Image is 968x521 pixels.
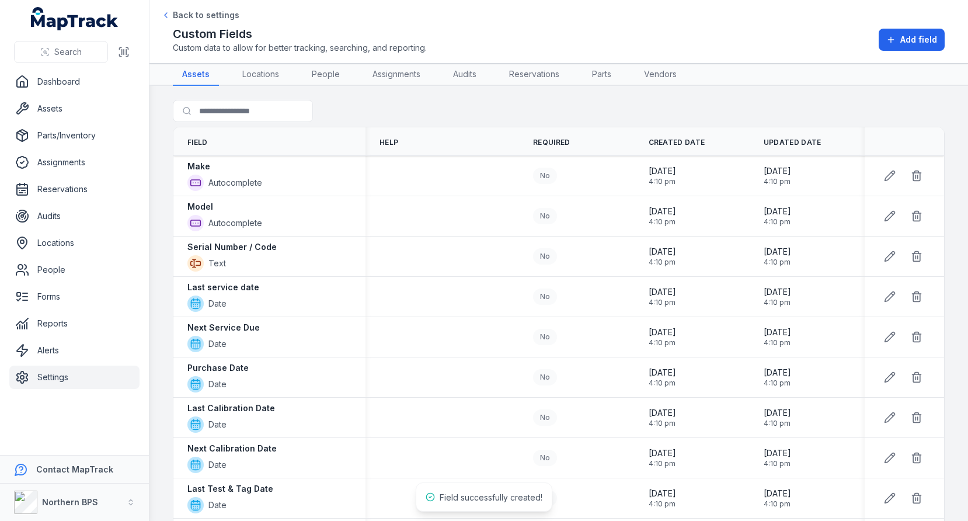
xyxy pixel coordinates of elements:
a: Assets [173,64,219,86]
span: Date [208,338,227,350]
a: Audits [444,64,486,86]
button: Search [14,41,108,63]
span: 4:10 pm [649,378,676,388]
a: Parts [583,64,621,86]
strong: Last service date [187,282,259,293]
span: 4:10 pm [764,499,791,509]
span: Date [208,459,227,471]
span: Custom data to allow for better tracking, searching, and reporting. [173,42,427,54]
span: [DATE] [649,367,676,378]
strong: Serial Number / Code [187,241,277,253]
div: No [533,289,557,305]
span: [DATE] [649,286,676,298]
strong: Contact MapTrack [36,464,113,474]
time: 03/09/2025, 4:10:52 pm [764,165,791,186]
a: Vendors [635,64,686,86]
strong: Next Service Due [187,322,260,334]
strong: Purchase Date [187,362,249,374]
span: [DATE] [764,367,791,378]
a: People [302,64,349,86]
time: 03/09/2025, 4:10:52 pm [649,488,676,509]
span: 4:10 pm [649,217,676,227]
time: 03/09/2025, 4:10:52 pm [649,407,676,428]
span: [DATE] [764,206,791,217]
div: No [533,329,557,345]
span: 4:10 pm [764,258,791,267]
span: 4:10 pm [649,338,676,348]
span: Created Date [649,138,705,147]
a: Locations [233,64,288,86]
span: [DATE] [649,407,676,419]
div: No [533,369,557,385]
strong: Make [187,161,210,172]
a: MapTrack [31,7,119,30]
button: Add field [879,29,945,51]
a: Assets [9,97,140,120]
strong: Next Calibration Date [187,443,277,454]
strong: Last Test & Tag Date [187,483,273,495]
span: [DATE] [649,165,676,177]
strong: Model [187,201,213,213]
time: 03/09/2025, 4:10:52 pm [764,327,791,348]
span: 4:10 pm [764,419,791,428]
span: [DATE] [764,246,791,258]
span: 4:10 pm [764,338,791,348]
time: 03/09/2025, 4:10:52 pm [649,367,676,388]
span: [DATE] [764,286,791,298]
span: 4:10 pm [764,177,791,186]
span: [DATE] [649,246,676,258]
strong: Northern BPS [42,497,98,507]
a: Parts/Inventory [9,124,140,147]
h2: Custom Fields [173,26,427,42]
time: 03/09/2025, 4:10:52 pm [764,407,791,428]
time: 03/09/2025, 4:10:52 pm [649,447,676,468]
span: 4:10 pm [649,459,676,468]
a: Back to settings [161,9,239,21]
span: Add field [900,34,937,46]
time: 03/09/2025, 4:10:52 pm [649,246,676,267]
span: 4:10 pm [764,378,791,388]
span: Date [208,298,227,310]
span: 4:10 pm [649,499,676,509]
div: No [533,450,557,466]
a: Assignments [9,151,140,174]
a: Locations [9,231,140,255]
span: 4:10 pm [649,258,676,267]
span: Field successfully created! [440,492,542,502]
time: 03/09/2025, 4:10:52 pm [764,286,791,307]
span: [DATE] [649,206,676,217]
a: Reports [9,312,140,335]
span: Autocomplete [208,217,262,229]
span: [DATE] [649,447,676,459]
time: 03/09/2025, 4:10:52 pm [764,246,791,267]
a: Alerts [9,339,140,362]
span: [DATE] [764,165,791,177]
span: Help [379,138,398,147]
time: 03/09/2025, 4:10:52 pm [649,286,676,307]
span: [DATE] [649,488,676,499]
span: [DATE] [764,447,791,459]
time: 03/09/2025, 4:10:52 pm [649,165,676,186]
a: Settings [9,366,140,389]
a: Forms [9,285,140,308]
strong: Last Calibration Date [187,402,275,414]
span: Field [187,138,208,147]
span: Date [208,499,227,511]
span: Back to settings [173,9,239,21]
time: 03/09/2025, 4:10:52 pm [764,206,791,227]
time: 03/09/2025, 4:10:52 pm [764,488,791,509]
span: Date [208,419,227,430]
time: 03/09/2025, 4:10:52 pm [649,206,676,227]
span: [DATE] [649,327,676,338]
span: [DATE] [764,327,791,338]
div: No [533,248,557,265]
time: 03/09/2025, 4:10:52 pm [764,447,791,468]
a: Assignments [363,64,430,86]
div: No [533,208,557,224]
a: Reservations [9,178,140,201]
span: Updated Date [764,138,821,147]
span: Text [208,258,226,269]
time: 03/09/2025, 4:10:52 pm [649,327,676,348]
span: 4:10 pm [764,459,791,468]
span: 4:10 pm [764,217,791,227]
